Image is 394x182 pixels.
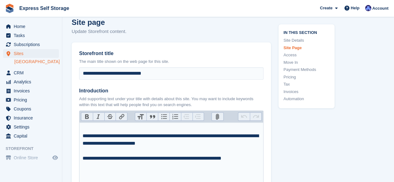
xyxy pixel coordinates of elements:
a: menu [3,114,59,122]
span: Sites [14,49,51,58]
a: [GEOGRAPHIC_DATA] [14,59,59,65]
button: Attach Files [212,113,223,121]
span: Settings [14,123,51,131]
a: Payment Methods [283,67,330,73]
button: Decrease Level [181,113,192,121]
button: Heading [135,113,147,121]
a: menu [3,96,59,104]
span: In this section [283,29,330,35]
a: menu [3,40,59,49]
p: Update Storefront content. [72,28,271,35]
a: Preview store [51,154,59,161]
a: menu [3,132,59,140]
a: menu [3,31,59,40]
img: stora-icon-8386f47178a22dfd0bd8f6a31ec36ba5ce8667c1dd55bd0f319d3a0aa187defe.svg [5,4,14,13]
span: Invoices [14,86,51,95]
span: Help [351,5,359,11]
a: menu [3,105,59,113]
button: Bold [81,113,93,121]
span: Online Store [14,153,51,162]
a: menu [3,49,59,58]
button: Link [116,113,127,121]
a: Tax [283,82,330,88]
span: Account [372,5,388,12]
button: Quote [146,113,158,121]
label: Storefront title [79,50,263,57]
button: Increase Level [192,113,204,121]
button: Italic [93,113,104,121]
a: menu [3,22,59,31]
p: Add supporting text under your title with details about this site. You may want to include keywor... [79,96,263,108]
a: Invoices [283,89,330,95]
span: Tasks [14,31,51,40]
a: Pricing [283,74,330,80]
button: Undo [238,113,250,121]
img: Vahnika Batchu [365,5,371,11]
a: menu [3,153,59,162]
a: Site Page [283,45,330,51]
span: Coupons [14,105,51,113]
span: Analytics [14,77,51,86]
button: Bullets [158,113,169,121]
span: Create [320,5,332,11]
label: Introduction [79,87,263,95]
a: menu [3,68,59,77]
a: Move In [283,59,330,66]
button: Strikethrough [104,113,116,121]
span: Insurance [14,114,51,122]
span: Capital [14,132,51,140]
a: menu [3,123,59,131]
span: Pricing [14,96,51,104]
button: Redo [250,113,261,121]
p: The main title shown on the web page for this site. [79,58,263,65]
span: Storefront [6,146,62,152]
a: menu [3,86,59,95]
a: Automation [283,96,330,102]
button: Numbers [169,113,181,121]
a: Site Details [283,38,330,44]
span: CRM [14,68,51,77]
a: menu [3,77,59,86]
h2: Site page [72,17,271,28]
span: Home [14,22,51,31]
span: Subscriptions [14,40,51,49]
a: Access [283,52,330,58]
a: Express Self Storage [17,3,72,13]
